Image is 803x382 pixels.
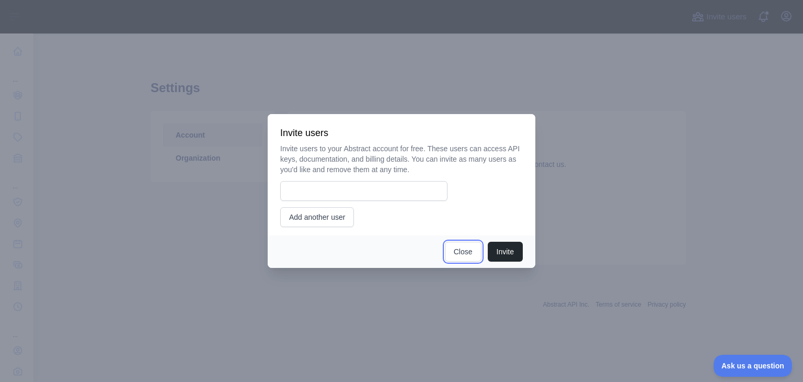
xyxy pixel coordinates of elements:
button: Invite [488,242,523,262]
button: Close [445,242,481,262]
h3: Invite users [280,127,523,139]
button: Add another user [280,207,354,227]
p: Invite users to your Abstract account for free. These users can access API keys, documentation, a... [280,143,523,175]
iframe: Toggle Customer Support [714,355,793,377]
